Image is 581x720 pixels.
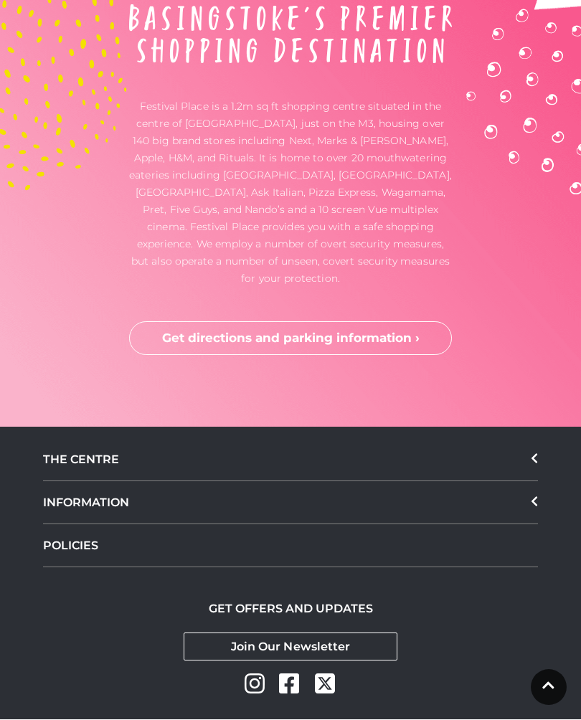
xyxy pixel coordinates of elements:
[209,602,373,616] h2: GET OFFERS AND UPDATES
[43,482,538,525] div: INFORMATION
[43,439,538,482] div: THE CENTRE
[129,98,452,288] p: Festival Place is a 1.2m sq ft shopping centre situated in the centre of [GEOGRAPHIC_DATA], just ...
[43,525,538,568] a: POLICIES
[129,5,452,63] img: About Festival Place
[184,633,397,661] a: Join Our Newsletter
[129,322,452,356] a: Get directions and parking information ›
